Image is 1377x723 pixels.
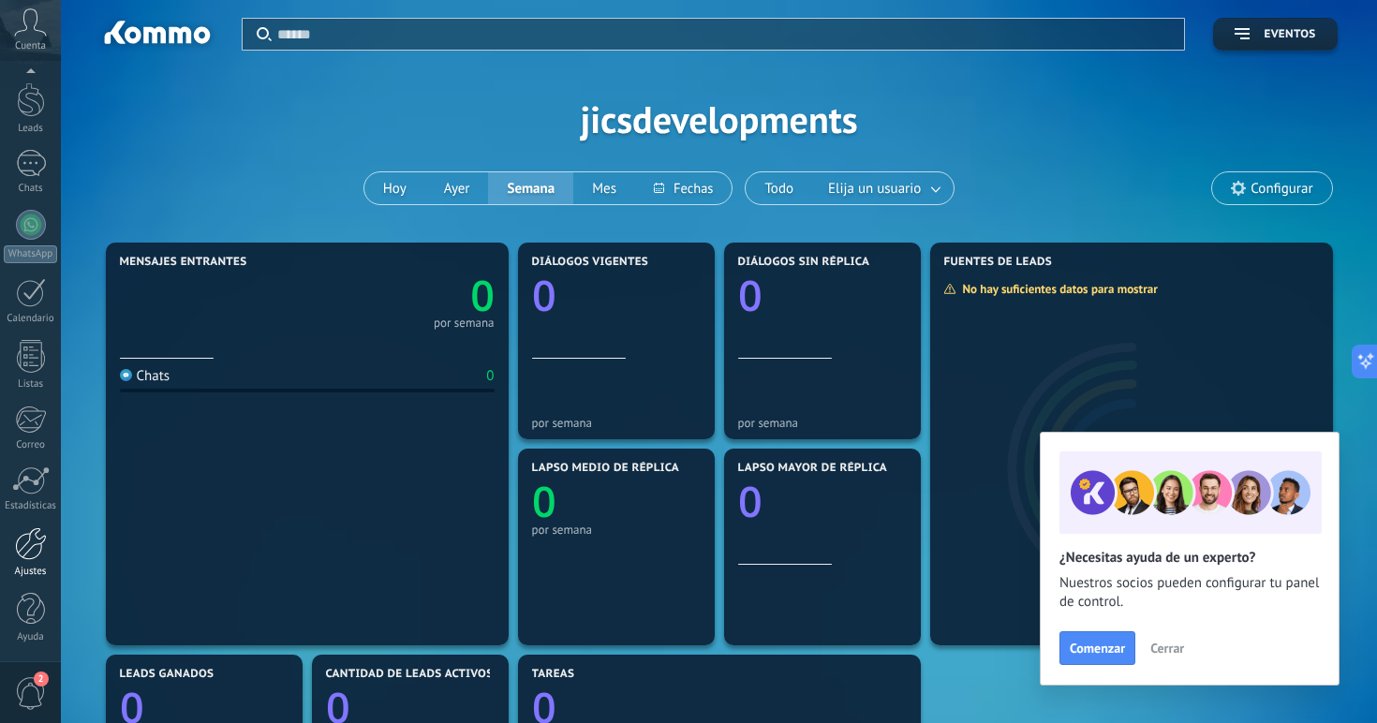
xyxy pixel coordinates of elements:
[425,172,489,204] button: Ayer
[120,367,170,385] div: Chats
[4,500,58,512] div: Estadísticas
[944,256,1053,269] span: Fuentes de leads
[532,256,649,269] span: Diálogos vigentes
[120,369,132,381] img: Chats
[943,281,1171,297] div: No hay suficientes datos para mostrar
[573,172,635,204] button: Mes
[4,378,58,391] div: Listas
[4,183,58,195] div: Chats
[364,172,425,204] button: Hoy
[532,473,556,530] text: 0
[635,172,732,204] button: Fechas
[532,523,701,537] div: por semana
[4,631,58,643] div: Ayuda
[1251,181,1312,197] span: Configurar
[120,668,215,681] span: Leads ganados
[15,40,46,52] span: Cuenta
[488,172,573,204] button: Semana
[4,439,58,451] div: Correo
[738,267,763,324] text: 0
[4,313,58,325] div: Calendario
[470,267,495,324] text: 0
[4,245,57,263] div: WhatsApp
[434,318,495,328] div: por semana
[4,566,58,578] div: Ajustes
[738,473,763,530] text: 0
[532,267,556,324] text: 0
[326,668,494,681] span: Cantidad de leads activos
[738,462,887,475] span: Lapso mayor de réplica
[738,416,907,430] div: por semana
[1142,634,1192,662] button: Cerrar
[4,123,58,135] div: Leads
[34,671,49,686] span: 2
[1070,642,1125,655] span: Comenzar
[1150,642,1184,655] span: Cerrar
[532,416,701,430] div: por semana
[486,367,494,385] div: 0
[738,256,870,269] span: Diálogos sin réplica
[120,256,247,269] span: Mensajes entrantes
[1059,631,1135,665] button: Comenzar
[307,267,495,324] a: 0
[812,172,954,204] button: Elija un usuario
[746,172,812,204] button: Todo
[1264,28,1315,41] span: Eventos
[1213,18,1337,51] button: Eventos
[532,668,575,681] span: Tareas
[532,462,680,475] span: Lapso medio de réplica
[824,176,925,201] span: Elija un usuario
[1059,549,1320,567] h2: ¿Necesitas ayuda de un experto?
[1059,574,1320,612] span: Nuestros socios pueden configurar tu panel de control.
